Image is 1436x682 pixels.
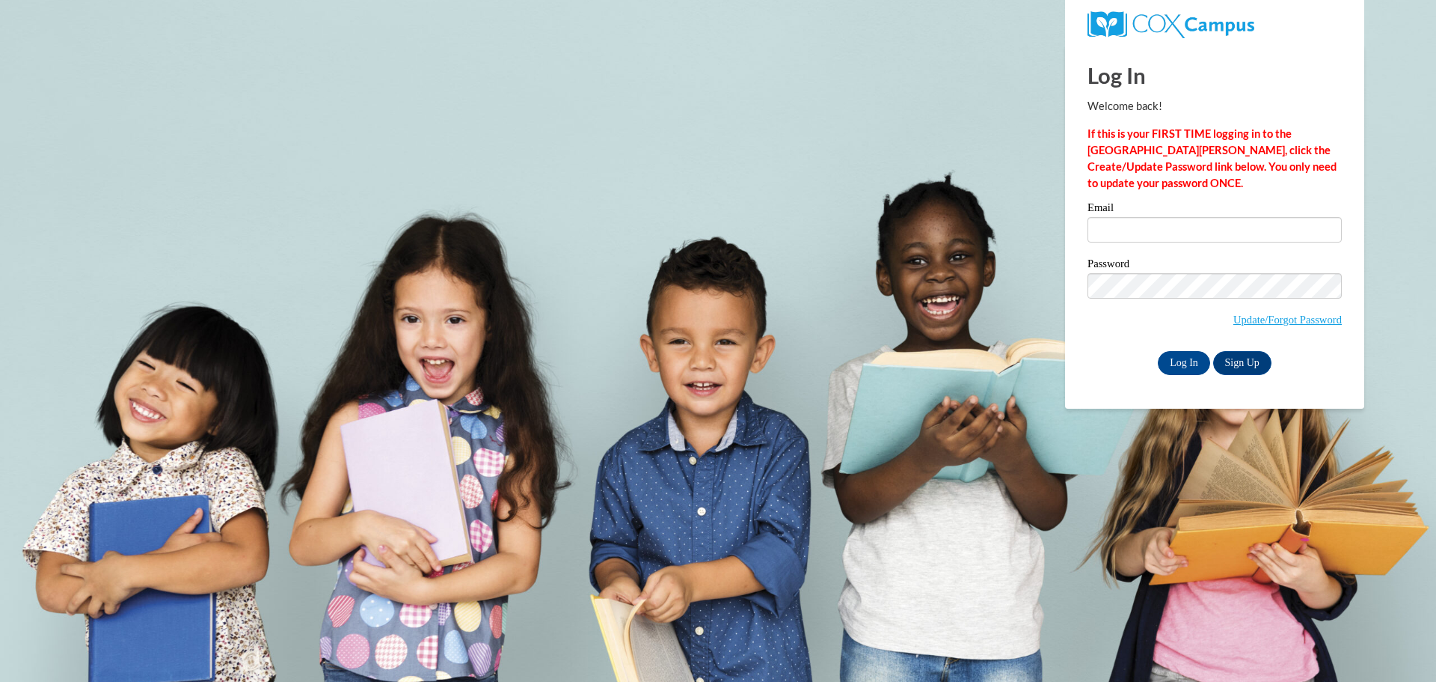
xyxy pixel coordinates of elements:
a: Update/Forgot Password [1233,314,1342,326]
strong: If this is your FIRST TIME logging in to the [GEOGRAPHIC_DATA][PERSON_NAME], click the Create/Upd... [1087,127,1337,189]
img: COX Campus [1087,11,1254,38]
h1: Log In [1087,60,1342,91]
label: Password [1087,258,1342,273]
input: Log In [1158,351,1210,375]
a: COX Campus [1087,17,1254,30]
a: Sign Up [1213,351,1271,375]
label: Email [1087,202,1342,217]
p: Welcome back! [1087,98,1342,115]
